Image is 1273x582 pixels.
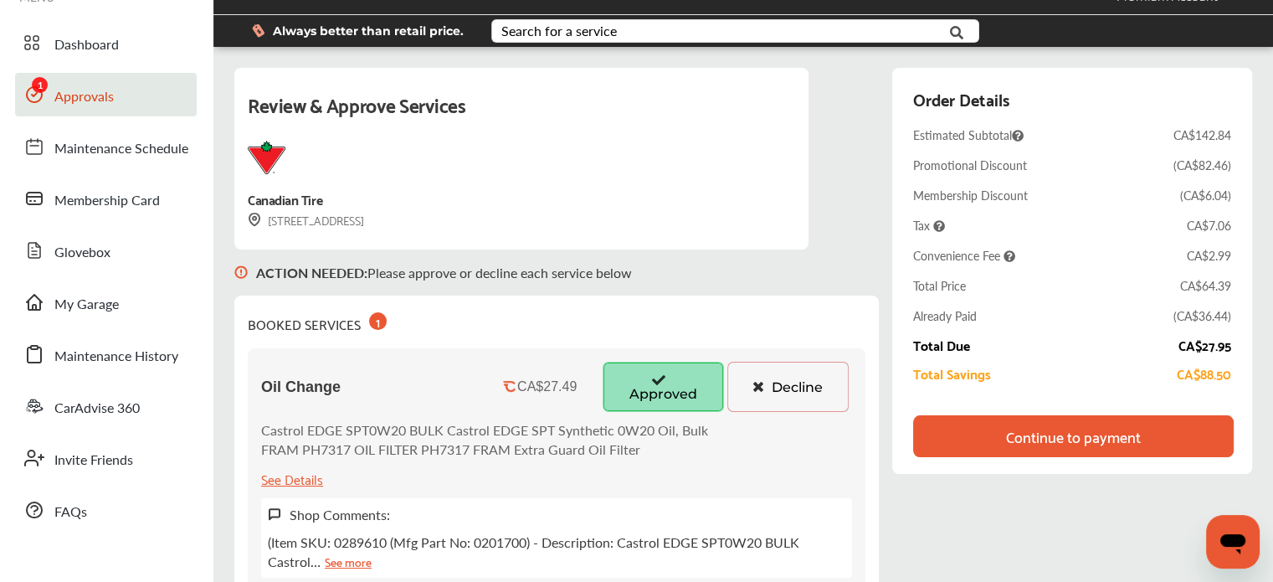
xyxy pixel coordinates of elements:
[234,250,248,296] img: svg+xml;base64,PHN2ZyB3aWR0aD0iMTYiIGhlaWdodD0iMTciIHZpZXdCb3g9IjAgMCAxNiAxNyIgZmlsbD0ibm9uZSIgeG...
[1173,126,1231,143] div: CA$142.84
[1180,277,1231,294] div: CA$64.39
[15,73,197,116] a: Approvals
[54,398,140,420] span: CarAdvise 360
[54,34,119,56] span: Dashboard
[248,88,795,141] div: Review & Approve Services
[54,294,119,316] span: My Garage
[1178,337,1231,353] div: CA$27.95
[256,263,632,282] p: Please approve or decline each service below
[603,362,724,412] button: Approved
[913,337,970,353] div: Total Due
[1006,428,1141,445] div: Continue to payment
[15,384,197,428] a: CarAdvise 360
[261,467,323,490] div: See Details
[54,502,87,523] span: FAQs
[913,85,1009,113] div: Order Details
[248,309,387,335] div: BOOKED SERVICES
[261,440,708,459] p: FRAM PH7317 OIL FILTER PH7317 FRAM Extra Guard Oil Filter
[1173,157,1231,173] div: ( CA$82.46 )
[15,488,197,532] a: FAQs
[54,138,188,160] span: Maintenance Schedule
[256,263,367,282] b: ACTION NEEDED :
[248,141,285,174] img: logo-canadian-tire.png
[15,332,197,376] a: Maintenance History
[248,188,322,210] div: Canadian Tire
[913,247,1015,264] span: Convenience Fee
[54,86,114,108] span: Approvals
[913,366,991,381] div: Total Savings
[268,533,845,571] p: (Item SKU: 0289610 (Mfg Part No: 0201700) - Description: Castrol EDGE SPT0W20 BULK Castrol…
[913,307,977,324] div: Already Paid
[727,362,849,412] button: Decline
[15,229,197,272] a: Glovebox
[273,25,464,37] span: Always better than retail price.
[1187,217,1231,234] div: CA$7.06
[1173,307,1231,324] div: ( CA$36.44 )
[248,210,364,229] div: [STREET_ADDRESS]
[15,125,197,168] a: Maintenance Schedule
[54,242,110,264] span: Glovebox
[1206,515,1260,569] iframe: Button to launch messaging window
[1187,247,1231,264] div: CA$2.99
[268,507,281,522] img: svg+xml;base64,PHN2ZyB3aWR0aD0iMTYiIGhlaWdodD0iMTciIHZpZXdCb3g9IjAgMCAxNiAxNyIgZmlsbD0ibm9uZSIgeG...
[261,420,708,440] p: Castrol EDGE SPT0W20 BULK Castrol EDGE SPT Synthetic 0W20 Oil, Bulk
[15,281,197,324] a: My Garage
[1177,366,1231,381] div: CA$88.50
[369,312,387,330] div: 1
[290,505,390,524] label: Shop Comments:
[15,21,197,64] a: Dashboard
[517,379,577,394] div: CA$27.49
[54,190,160,212] span: Membership Card
[54,450,133,471] span: Invite Friends
[1180,187,1231,203] div: ( CA$6.04 )
[325,552,372,571] a: See more
[913,217,945,234] span: Tax
[913,277,966,294] div: Total Price
[15,177,197,220] a: Membership Card
[252,23,264,38] img: dollor_label_vector.a70140d1.svg
[501,24,617,38] div: Search for a service
[54,346,178,368] span: Maintenance History
[15,436,197,480] a: Invite Friends
[913,126,1024,143] span: Estimated Subtotal
[261,379,341,396] span: Oil Change
[913,187,1028,203] div: Membership Discount
[913,157,1027,173] div: Promotional Discount
[248,213,261,227] img: svg+xml;base64,PHN2ZyB3aWR0aD0iMTYiIGhlaWdodD0iMTciIHZpZXdCb3g9IjAgMCAxNiAxNyIgZmlsbD0ibm9uZSIgeG...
